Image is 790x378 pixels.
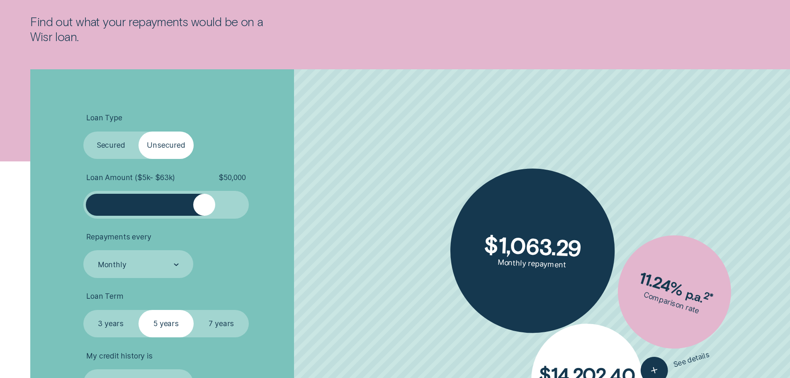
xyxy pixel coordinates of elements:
p: Find out what your repayments would be on a Wisr loan. [30,14,270,44]
span: Loan Type [86,113,122,122]
label: 7 years [194,310,249,338]
label: Unsecured [139,132,194,159]
label: 5 years [139,310,194,338]
span: $ 50,000 [219,173,246,182]
span: See details [672,350,710,369]
label: 3 years [83,310,139,338]
span: Loan Term [86,292,123,301]
span: Loan Amount ( $5k - $63k ) [86,173,175,182]
label: Secured [83,132,139,159]
div: Monthly [98,260,126,269]
span: My credit history is [86,351,152,361]
span: Repayments every [86,232,151,241]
